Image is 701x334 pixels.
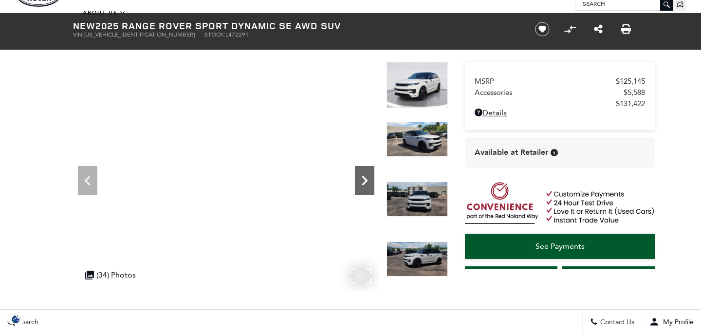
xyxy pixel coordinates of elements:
div: (34) Photos [80,265,141,284]
a: Accessories $5,588 [475,88,645,97]
iframe: Interactive Walkaround/Photo gallery of the vehicle/product [73,62,379,292]
a: Instant Trade Value [465,266,557,292]
span: See Payments [535,241,585,251]
a: Schedule Test Drive [562,266,655,292]
div: Previous [78,166,97,195]
button: Compare Vehicle [563,22,577,37]
strong: New [73,19,95,32]
a: Share this New 2025 Range Rover Sport Dynamic SE AWD SUV [594,23,603,35]
img: New 2025 Borasco Grey Land Rover Dynamic SE image 3 [387,182,448,217]
button: Save vehicle [532,21,553,37]
span: L472291 [225,31,249,38]
img: New 2025 Borasco Grey Land Rover Dynamic SE image 4 [387,241,448,277]
span: Stock: [204,31,225,38]
span: Contact Us [598,318,634,326]
div: Vehicle is in stock and ready for immediate delivery. Due to demand, availability is subject to c... [551,149,558,156]
section: Click to Open Cookie Consent Modal [5,314,27,324]
span: $5,588 [624,88,645,97]
a: MSRP $125,145 [475,77,645,86]
img: Opt-Out Icon [5,314,27,324]
span: $131,422 [616,99,645,108]
a: $131,422 [475,99,645,108]
span: [US_VEHICLE_IDENTIFICATION_NUMBER] [84,31,195,38]
h1: 2025 Range Rover Sport Dynamic SE AWD SUV [73,20,518,31]
span: Available at Retailer [475,147,548,158]
a: Print this New 2025 Range Rover Sport Dynamic SE AWD SUV [621,23,631,35]
img: New 2025 Borasco Grey Land Rover Dynamic SE image 2 [387,122,448,157]
div: Next [355,166,374,195]
a: See Payments [465,234,655,259]
span: MSRP [475,77,616,86]
span: VIN: [73,31,84,38]
img: New 2025 Borasco Grey Land Rover Dynamic SE image 1 [387,62,448,108]
a: Details [475,108,645,117]
span: $125,145 [616,77,645,86]
a: About Us [77,4,132,21]
button: Open user profile menu [642,310,701,334]
span: My Profile [659,318,694,326]
span: Accessories [475,88,624,97]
